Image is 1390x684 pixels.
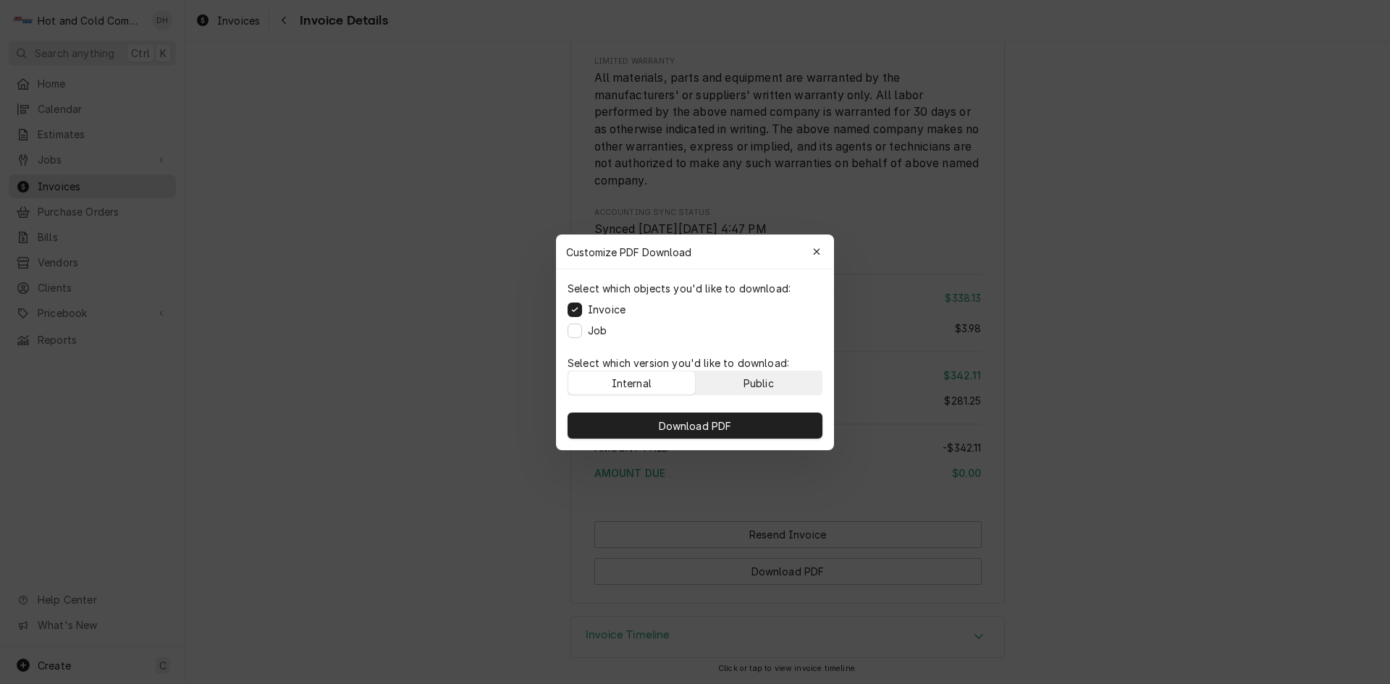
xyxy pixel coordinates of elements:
label: Job [588,323,607,338]
div: Internal [612,375,652,390]
span: Download PDF [656,418,735,433]
p: Select which objects you'd like to download: [568,281,791,296]
button: Download PDF [568,413,822,439]
div: Public [744,375,774,390]
label: Invoice [588,302,625,317]
p: Select which version you'd like to download: [568,355,822,371]
div: Customize PDF Download [556,235,834,269]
